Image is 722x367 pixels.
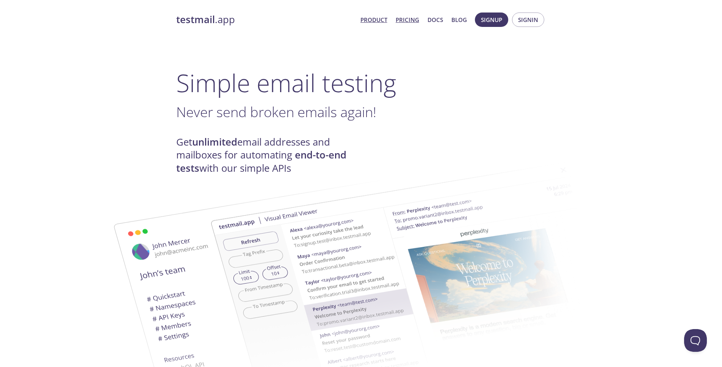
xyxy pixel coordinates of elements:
[192,135,237,149] strong: unlimited
[684,329,707,352] iframe: Help Scout Beacon - Open
[176,13,354,26] a: testmail.app
[396,15,419,25] a: Pricing
[512,13,544,27] button: Signin
[428,15,443,25] a: Docs
[176,68,546,97] h1: Simple email testing
[360,15,387,25] a: Product
[451,15,467,25] a: Blog
[176,102,376,121] span: Never send broken emails again!
[176,136,361,175] h4: Get email addresses and mailboxes for automating with our simple APIs
[176,13,215,26] strong: testmail
[481,15,502,25] span: Signup
[176,148,346,174] strong: end-to-end tests
[518,15,538,25] span: Signin
[475,13,508,27] button: Signup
